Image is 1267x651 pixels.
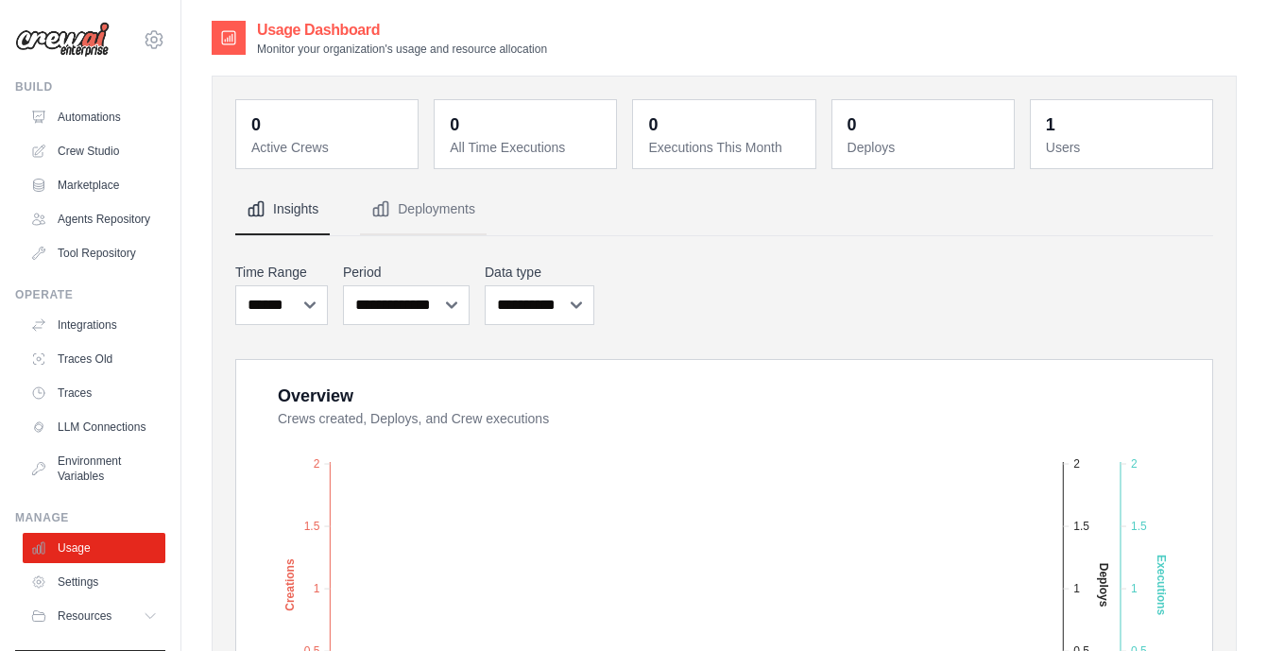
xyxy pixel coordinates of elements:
[257,42,547,57] p: Monitor your organization's usage and resource allocation
[15,22,110,58] img: Logo
[848,138,1002,157] dt: Deploys
[1046,138,1201,157] dt: Users
[23,567,165,597] a: Settings
[343,263,470,282] label: Period
[1131,520,1147,533] tspan: 1.5
[1097,563,1110,608] text: Deploys
[1073,520,1089,533] tspan: 1.5
[450,138,605,157] dt: All Time Executions
[23,533,165,563] a: Usage
[23,412,165,442] a: LLM Connections
[1131,457,1138,471] tspan: 2
[1131,582,1138,595] tspan: 1
[251,111,261,138] div: 0
[485,263,594,282] label: Data type
[235,184,1213,235] nav: Tabs
[23,238,165,268] a: Tool Repository
[1073,457,1080,471] tspan: 2
[23,170,165,200] a: Marketplace
[235,263,328,282] label: Time Range
[450,111,459,138] div: 0
[15,79,165,94] div: Build
[1155,555,1168,615] text: Executions
[1073,582,1080,595] tspan: 1
[1046,111,1055,138] div: 1
[23,344,165,374] a: Traces Old
[360,184,487,235] button: Deployments
[648,111,658,138] div: 0
[304,520,320,533] tspan: 1.5
[58,608,111,624] span: Resources
[23,102,165,132] a: Automations
[278,383,353,409] div: Overview
[235,184,330,235] button: Insights
[23,378,165,408] a: Traces
[23,204,165,234] a: Agents Repository
[15,510,165,525] div: Manage
[848,111,857,138] div: 0
[314,457,320,471] tspan: 2
[15,287,165,302] div: Operate
[23,310,165,340] a: Integrations
[278,409,1190,428] dt: Crews created, Deploys, and Crew executions
[314,582,320,595] tspan: 1
[23,136,165,166] a: Crew Studio
[23,446,165,491] a: Environment Variables
[23,601,165,631] button: Resources
[283,558,297,611] text: Creations
[648,138,803,157] dt: Executions This Month
[257,19,547,42] h2: Usage Dashboard
[251,138,406,157] dt: Active Crews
